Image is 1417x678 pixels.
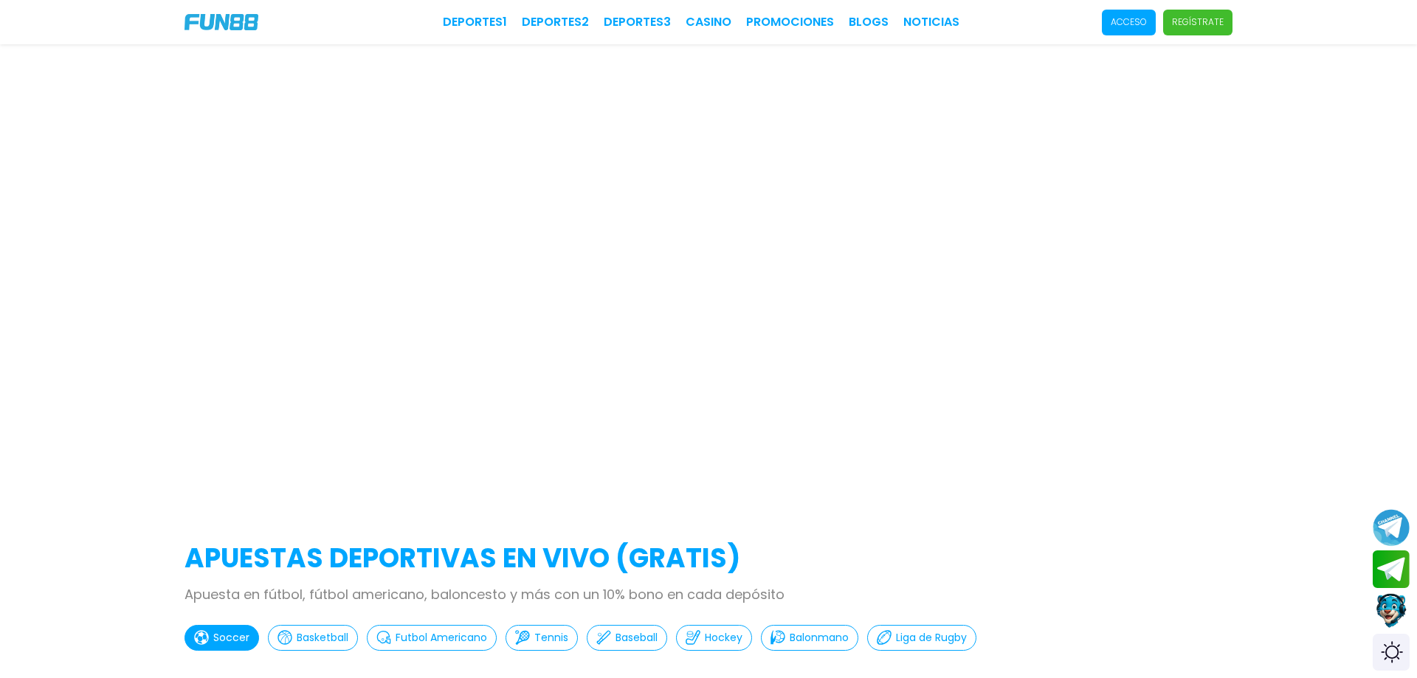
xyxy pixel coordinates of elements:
[268,625,358,651] button: Basketball
[185,625,259,651] button: Soccer
[443,13,507,31] a: Deportes1
[1373,550,1410,589] button: Join telegram
[185,539,1232,578] h2: APUESTAS DEPORTIVAS EN VIVO (gratis)
[790,630,849,646] p: Balonmano
[1373,508,1410,547] button: Join telegram channel
[587,625,667,651] button: Baseball
[396,630,487,646] p: Futbol Americano
[1111,15,1147,29] p: Acceso
[297,630,348,646] p: Basketball
[849,13,889,31] a: BLOGS
[1373,592,1410,630] button: Contact customer service
[705,630,742,646] p: Hockey
[522,13,589,31] a: Deportes2
[367,625,497,651] button: Futbol Americano
[185,14,258,30] img: Company Logo
[746,13,834,31] a: Promociones
[616,630,658,646] p: Baseball
[185,584,1232,604] p: Apuesta en fútbol, fútbol americano, baloncesto y más con un 10% bono en cada depósito
[506,625,578,651] button: Tennis
[676,625,752,651] button: Hockey
[213,630,249,646] p: Soccer
[604,13,671,31] a: Deportes3
[896,630,967,646] p: Liga de Rugby
[686,13,731,31] a: CASINO
[1373,634,1410,671] div: Switch theme
[1172,15,1224,29] p: Regístrate
[903,13,959,31] a: NOTICIAS
[867,625,976,651] button: Liga de Rugby
[761,625,858,651] button: Balonmano
[534,630,568,646] p: Tennis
